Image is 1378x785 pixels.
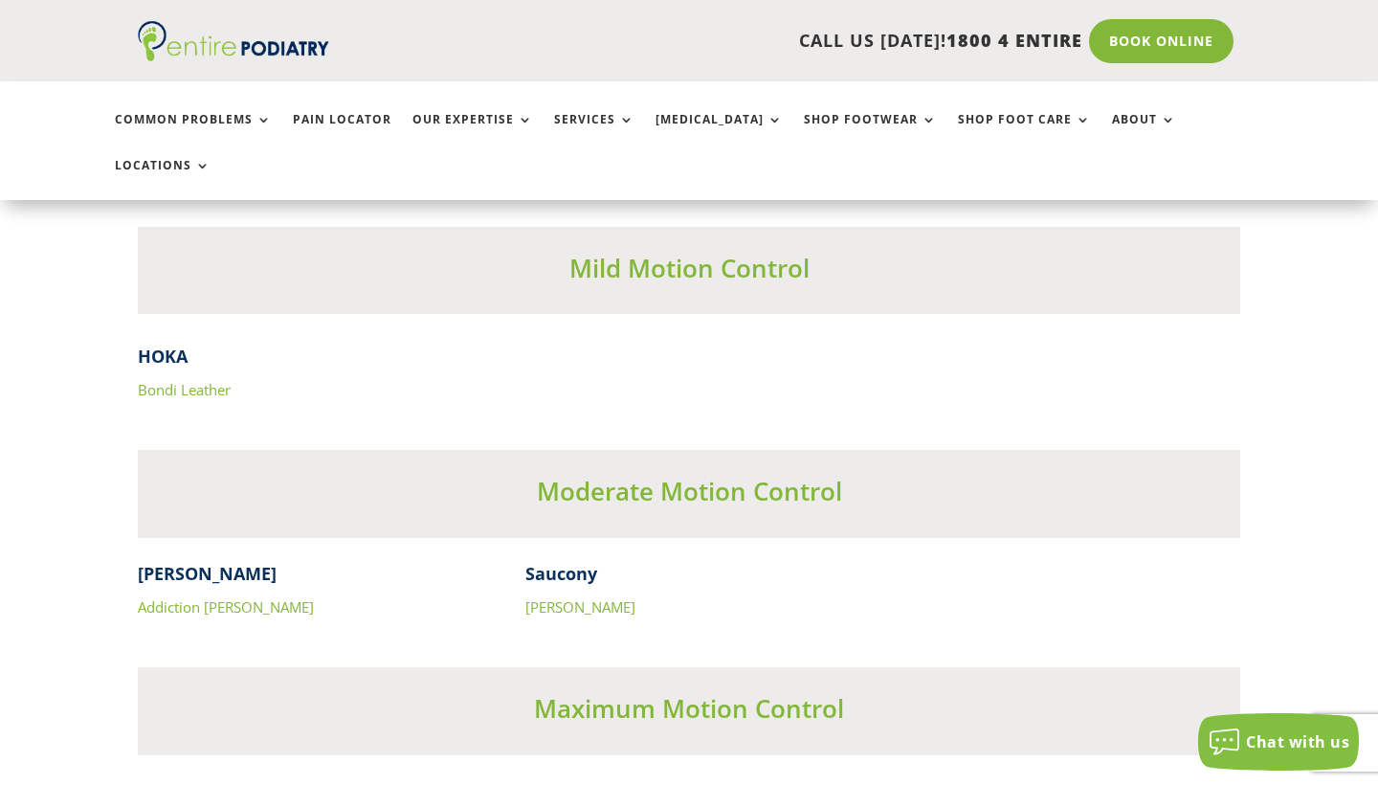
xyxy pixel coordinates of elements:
a: [PERSON_NAME] [525,597,635,617]
a: Common Problems [115,113,272,154]
a: [MEDICAL_DATA] [656,113,783,154]
a: Locations [115,159,211,200]
a: Bondi Leather [138,380,231,399]
a: Shop Footwear [804,113,937,154]
h3: Maximum Motion Control [138,691,1240,735]
a: Book Online [1089,19,1234,63]
p: CALL US [DATE]! [391,29,1082,54]
a: Pain Locator [293,113,391,154]
h3: Mild Motion Control [138,251,1240,295]
h3: Moderate Motion Control [138,474,1240,518]
a: Addiction [PERSON_NAME] [138,597,314,617]
img: logo (1) [138,21,329,61]
a: About [1112,113,1176,154]
span: 1800 4 ENTIRE [946,29,1082,52]
span: Chat with us [1246,731,1349,752]
a: Shop Foot Care [958,113,1091,154]
a: Services [554,113,634,154]
a: Our Expertise [412,113,533,154]
button: Chat with us [1198,713,1359,771]
a: Entire Podiatry [138,46,329,65]
h4: HOKA [138,345,1240,378]
h4: Saucony [525,562,853,595]
h4: [PERSON_NAME] [138,562,465,595]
